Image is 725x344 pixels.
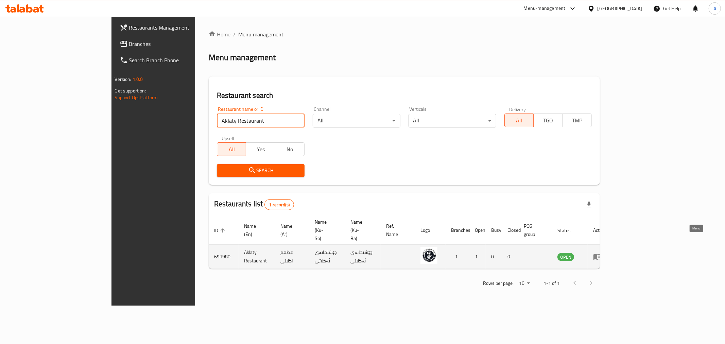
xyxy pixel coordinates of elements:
[446,245,469,269] td: 1
[566,116,589,125] span: TMP
[249,144,273,154] span: Yes
[504,114,534,127] button: All
[598,5,642,12] div: [GEOGRAPHIC_DATA]
[469,245,486,269] td: 1
[420,247,437,264] img: Aklaty Restaurant
[557,226,580,235] span: Status
[115,86,146,95] span: Get support on:
[217,90,592,101] h2: Restaurant search
[278,144,302,154] span: No
[217,114,305,127] input: Search for restaurant name or ID..
[214,199,294,210] h2: Restaurants list
[557,253,574,261] span: OPEN
[246,142,275,156] button: Yes
[509,107,526,111] label: Delivery
[129,40,227,48] span: Branches
[533,114,563,127] button: TGO
[713,5,716,12] span: A
[280,222,301,238] span: Name (Ar)
[222,136,234,140] label: Upsell
[217,164,305,177] button: Search
[222,166,299,175] span: Search
[129,56,227,64] span: Search Branch Phone
[543,279,560,288] p: 1-1 of 1
[114,52,232,68] a: Search Branch Phone
[233,30,236,38] li: /
[588,216,611,245] th: Action
[239,245,275,269] td: Aklaty Restaurant
[275,142,305,156] button: No
[315,218,337,242] span: Name (Ku-So)
[115,93,158,102] a: Support.OpsPlatform
[524,4,566,13] div: Menu-management
[386,222,407,238] span: Ref. Name
[313,114,400,127] div: All
[133,75,143,84] span: 1.0.0
[275,245,309,269] td: مطعم اكلاتي
[563,114,592,127] button: TMP
[486,245,502,269] td: 0
[114,19,232,36] a: Restaurants Management
[502,245,518,269] td: 0
[220,144,244,154] span: All
[214,226,227,235] span: ID
[483,279,514,288] p: Rows per page:
[409,114,496,127] div: All
[114,36,232,52] a: Branches
[265,202,294,208] span: 1 record(s)
[581,196,597,213] div: Export file
[217,142,246,156] button: All
[115,75,132,84] span: Version:
[502,216,518,245] th: Closed
[350,218,373,242] span: Name (Ku-Ba)
[507,116,531,125] span: All
[129,23,227,32] span: Restaurants Management
[209,216,611,269] table: enhanced table
[345,245,381,269] td: چێشتخانەی ئەکلاتی
[524,222,544,238] span: POS group
[264,199,294,210] div: Total records count
[516,278,533,289] div: Rows per page:
[309,245,345,269] td: چێشتخانەی ئەکلاتی
[415,216,446,245] th: Logo
[486,216,502,245] th: Busy
[209,30,600,38] nav: breadcrumb
[209,52,276,63] h2: Menu management
[536,116,560,125] span: TGO
[446,216,469,245] th: Branches
[244,222,267,238] span: Name (En)
[469,216,486,245] th: Open
[238,30,283,38] span: Menu management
